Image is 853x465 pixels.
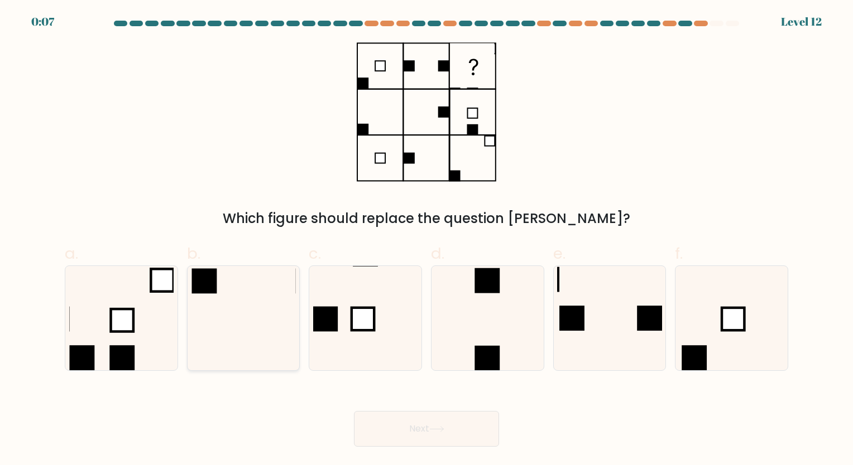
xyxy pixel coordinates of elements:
[675,243,683,264] span: f.
[309,243,321,264] span: c.
[431,243,444,264] span: d.
[553,243,566,264] span: e.
[71,209,782,229] div: Which figure should replace the question [PERSON_NAME]?
[781,13,822,30] div: Level 12
[187,243,200,264] span: b.
[354,411,499,447] button: Next
[31,13,54,30] div: 0:07
[65,243,78,264] span: a.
